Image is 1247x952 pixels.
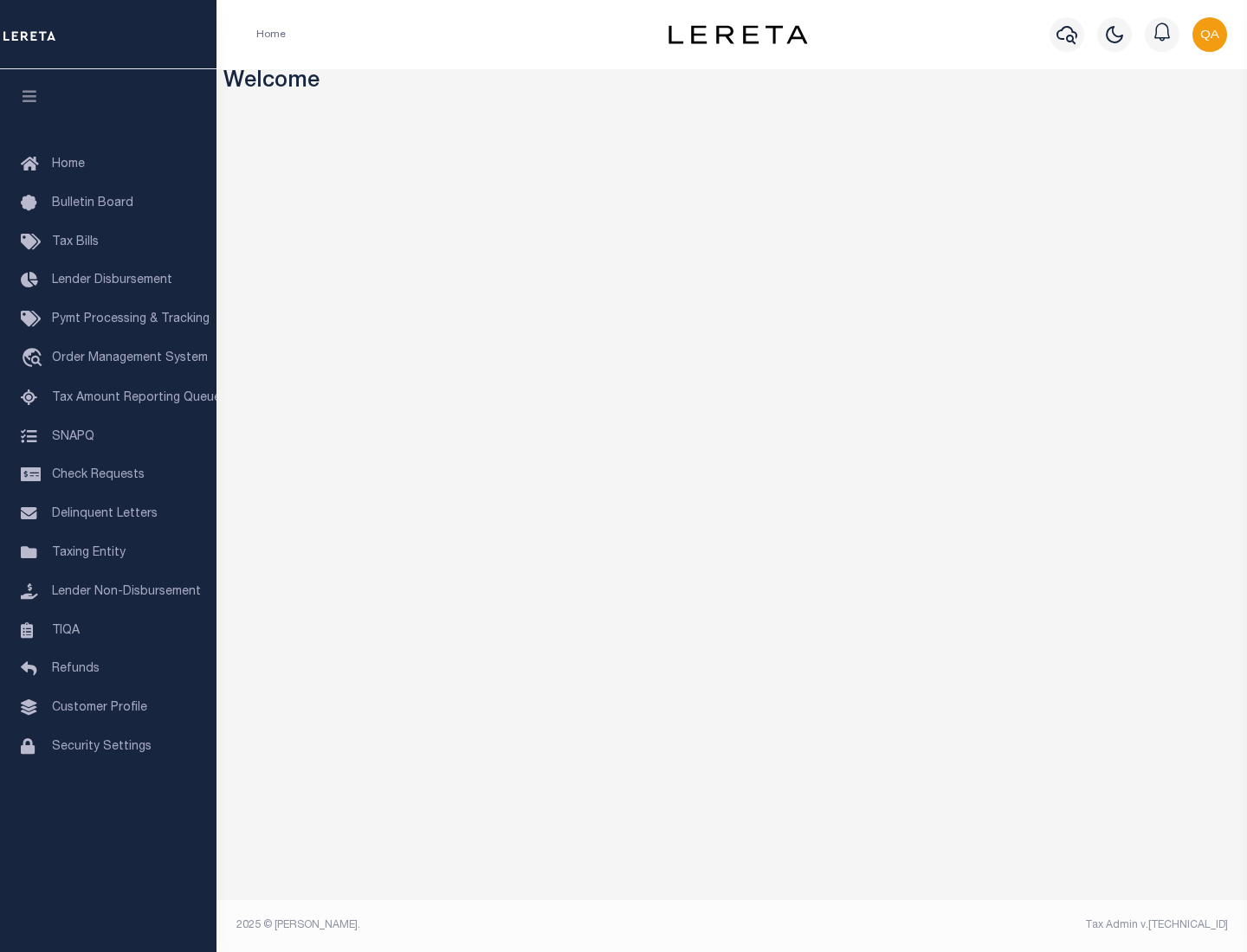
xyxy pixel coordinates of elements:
i: travel_explore [21,348,48,370]
img: logo-dark.svg [669,25,807,44]
span: Check Requests [52,469,145,481]
span: Lender Non-Disbursement [52,586,201,598]
span: TIQA [52,624,80,636]
li: Home [256,27,286,42]
span: Taxing Entity [52,547,126,559]
img: svg+xml;base64,PHN2ZyB4bWxucz0iaHR0cDovL3d3dy53My5vcmcvMjAwMC9zdmciIHBvaW50ZXItZXZlbnRzPSJub25lIi... [1192,17,1227,52]
span: Home [52,158,85,170]
span: Bulletin Board [52,197,133,209]
span: Order Management System [52,352,208,364]
span: Pymt Processing & Tracking [52,313,210,325]
span: Tax Amount Reporting Queue [52,392,221,404]
span: Customer Profile [52,702,147,714]
span: Lender Disbursement [52,274,172,286]
span: SNAPQ [52,430,94,442]
div: Tax Admin v.[TECHNICAL_ID] [745,917,1228,933]
h3: Welcome [223,69,1241,96]
span: Refunds [52,663,100,675]
span: Delinquent Letters [52,508,158,520]
div: 2025 © [PERSON_NAME]. [223,917,733,933]
span: Tax Bills [52,236,99,248]
span: Security Settings [52,741,152,753]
